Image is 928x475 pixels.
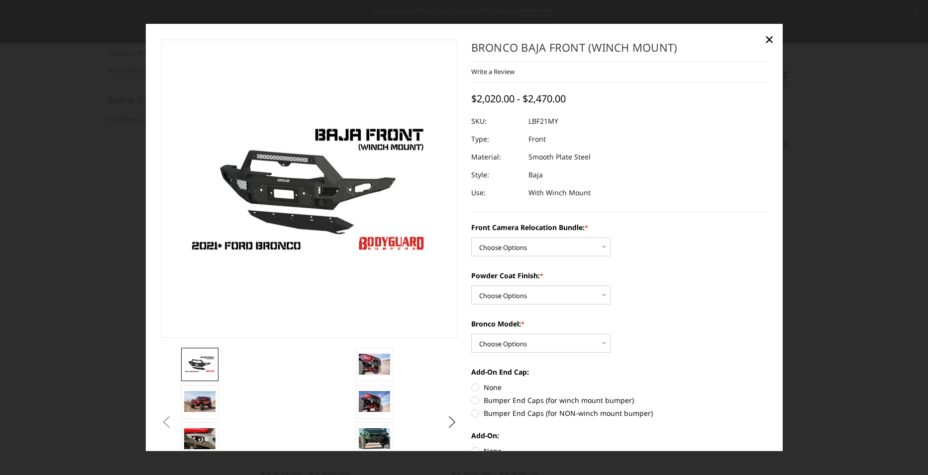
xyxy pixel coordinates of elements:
img: Bronco Baja Front (winch mount) [359,428,390,449]
span: × [765,28,774,49]
dt: Material: [471,148,521,166]
label: Bumper End Caps (for winch mount bumper) [471,395,767,405]
dt: Type: [471,130,521,148]
label: None [471,446,767,456]
dd: LBF21MY [528,112,558,130]
button: Next [444,414,459,429]
dt: SKU: [471,112,521,130]
dd: Smooth Plate Steel [528,148,591,166]
img: Relocates Front Parking Sensors & Accepts Rigid LED Lights Ignite Series [184,428,215,449]
dt: Use: [471,184,521,202]
label: Front Camera Relocation Bundle: [471,222,767,233]
dd: With Winch Mount [528,184,591,202]
img: Bronco Baja Front (winch mount) [184,391,215,412]
dt: Style: [471,166,521,184]
img: Bodyguard Ford Bronco [184,355,215,373]
dd: Front [528,130,546,148]
dd: Baja [528,166,543,184]
a: Bodyguard Ford Bronco [161,39,457,337]
label: Bumper End Caps (for NON-winch mount bumper) [471,408,767,418]
button: Previous [159,414,174,429]
img: Bronco Baja Front (winch mount) [359,354,390,375]
label: None [471,382,767,393]
img: Bronco Baja Front (winch mount) [359,391,390,412]
label: Bronco Model: [471,318,767,329]
iframe: Chat Widget [878,427,928,475]
label: Powder Coat Finish: [471,270,767,281]
label: Add-On End Cap: [471,367,767,377]
a: Write a Review [471,67,515,76]
a: Close [761,31,777,47]
label: Add-On: [471,430,767,441]
span: $2,020.00 - $2,470.00 [471,92,566,105]
h1: Bronco Baja Front (winch mount) [471,39,767,62]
